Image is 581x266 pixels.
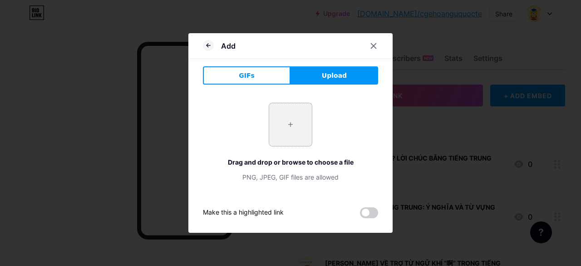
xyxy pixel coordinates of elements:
div: Add [221,40,236,51]
span: GIFs [239,71,255,80]
button: GIFs [203,66,290,85]
div: Drag and drop or browse to choose a file [203,157,378,167]
span: Upload [322,71,347,80]
button: Upload [290,66,378,85]
div: Make this a highlighted link [203,207,284,218]
div: PNG, JPEG, GIF files are allowed [203,172,378,182]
